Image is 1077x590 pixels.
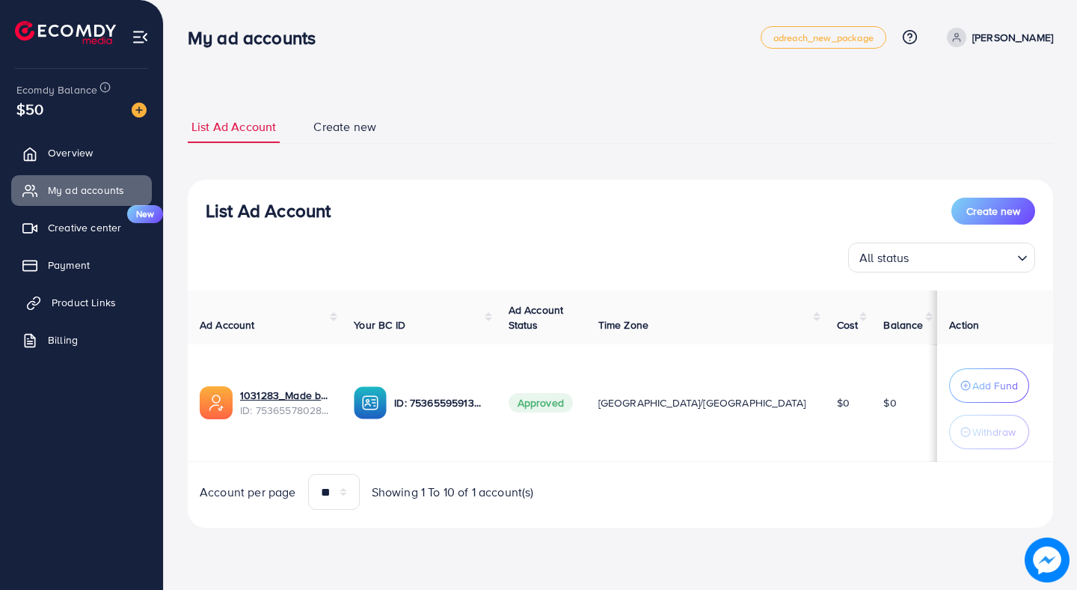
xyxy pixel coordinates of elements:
[598,317,648,332] span: Time Zone
[372,484,534,501] span: Showing 1 To 10 of 1 account(s)
[509,393,573,413] span: Approved
[354,317,405,332] span: Your BC ID
[949,415,1029,449] button: Withdraw
[313,118,376,136] span: Create new
[354,386,387,419] img: ic-ba-acc.ded83a64.svg
[240,388,330,403] a: 1031283_Made by Harrys_1754742221405
[966,204,1020,219] span: Create new
[127,205,163,223] span: New
[52,295,116,310] span: Product Links
[761,26,886,49] a: adreach_new_package
[949,368,1029,403] button: Add Fund
[200,484,296,501] span: Account per page
[837,317,859,332] span: Cost
[972,377,1018,395] p: Add Fund
[48,220,121,235] span: Creative center
[837,395,850,410] span: $0
[188,27,328,49] h3: My ad accounts
[132,28,149,46] img: menu
[16,98,43,120] span: $50
[206,200,331,222] h3: List Ad Account
[240,403,330,418] span: ID: 7536557802844880903
[848,243,1035,273] div: Search for option
[972,423,1016,441] p: Withdraw
[240,388,330,419] div: <span class='underline'>1031283_Made by Harrys_1754742221405</span></br>7536557802844880903
[883,395,896,410] span: $0
[1025,538,1070,583] img: image
[883,317,923,332] span: Balance
[11,138,152,168] a: Overview
[856,247,912,269] span: All status
[598,395,806,410] span: [GEOGRAPHIC_DATA]/[GEOGRAPHIC_DATA]
[11,175,152,205] a: My ad accounts
[11,288,152,317] a: Product Links
[15,21,116,44] img: logo
[191,118,276,136] span: List Ad Account
[48,145,93,160] span: Overview
[972,28,1053,46] p: [PERSON_NAME]
[951,198,1035,225] button: Create new
[11,250,152,280] a: Payment
[11,213,152,243] a: Creative centerNew
[48,183,124,198] span: My ad accounts
[773,33,874,43] span: adreach_new_package
[200,386,233,419] img: ic-ads-acc.e4c84228.svg
[11,325,152,355] a: Billing
[394,394,484,412] p: ID: 7536559591396655105
[48,332,78,347] span: Billing
[949,317,979,332] span: Action
[941,28,1053,47] a: [PERSON_NAME]
[132,103,147,118] img: image
[914,244,1011,269] input: Search for option
[16,82,97,97] span: Ecomdy Balance
[48,258,90,273] span: Payment
[200,317,255,332] span: Ad Account
[509,302,564,332] span: Ad Account Status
